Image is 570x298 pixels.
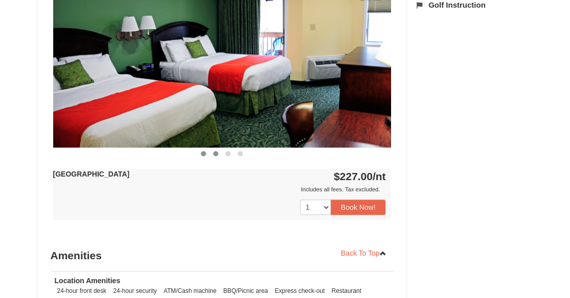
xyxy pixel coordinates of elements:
li: Restaurant [329,286,363,296]
li: BBQ/Picnic area [221,286,270,296]
button: Book Now! [331,200,386,215]
a: Back To Top [334,245,394,261]
strong: [GEOGRAPHIC_DATA] [53,170,130,178]
li: Express check-out [272,286,327,296]
span: /nt [373,170,386,182]
strong: $227.00 [334,170,386,182]
li: 24-hour front desk [55,286,109,296]
li: ATM/Cash machine [161,286,219,296]
li: 24-hour security [110,286,159,296]
strong: Location Amenities [55,277,121,285]
div: Includes all fees. Tax excluded. [53,184,386,194]
h3: Amenities [51,245,394,266]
